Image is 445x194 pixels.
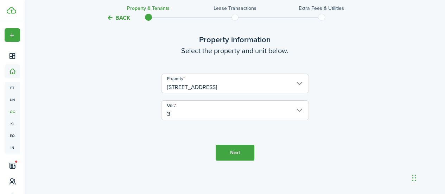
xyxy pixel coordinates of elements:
[5,28,20,42] button: Open menu
[5,142,20,154] a: in
[7,7,16,14] img: TenantCloud
[412,167,416,188] div: Drag
[87,45,383,56] wizard-step-header-description: Select the property and unit below.
[87,34,383,45] wizard-step-header-title: Property information
[161,74,309,93] input: Select a property
[5,94,20,106] a: un
[5,130,20,142] a: eq
[216,145,254,161] button: Next
[5,82,20,94] a: pt
[161,100,309,120] input: Select a unit
[127,5,170,12] h3: Property & Tenants
[410,160,445,194] iframe: Chat Widget
[5,118,20,130] a: kl
[107,14,130,21] button: Back
[299,5,344,12] h3: Extra fees & Utilities
[214,5,256,12] h3: Lease Transactions
[5,106,20,118] a: oc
